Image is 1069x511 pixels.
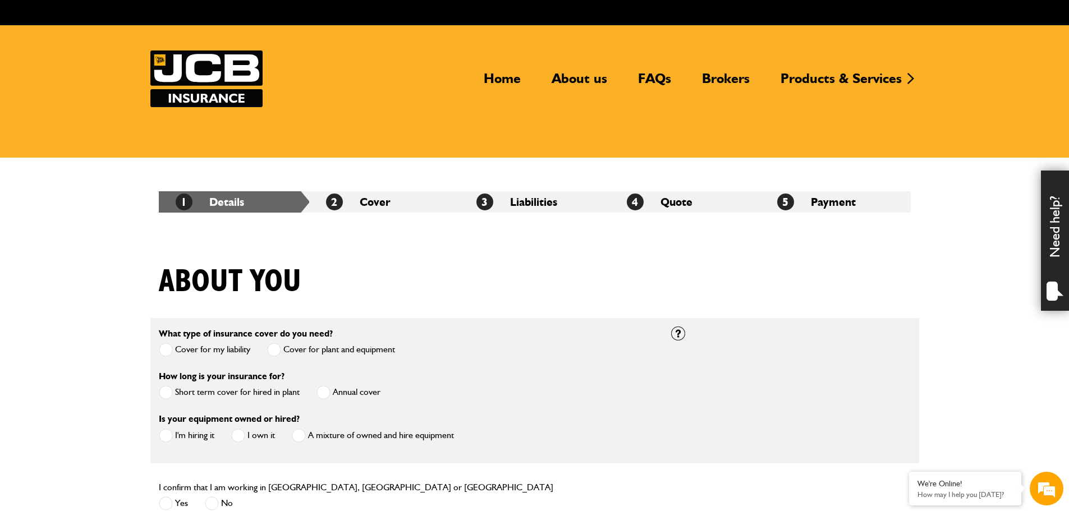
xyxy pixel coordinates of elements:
[159,372,285,381] label: How long is your insurance for?
[610,191,760,213] li: Quote
[159,329,333,338] label: What type of insurance cover do you need?
[1041,171,1069,311] div: Need help?
[316,385,380,399] label: Annual cover
[159,191,309,213] li: Details
[159,263,301,301] h1: About you
[176,194,192,210] span: 1
[630,70,680,96] a: FAQs
[159,385,300,399] label: Short term cover for hired in plant
[150,50,263,107] a: JCB Insurance Services
[917,479,1013,489] div: We're Online!
[159,496,188,510] label: Yes
[476,194,493,210] span: 3
[159,415,300,423] label: Is your equipment owned or hired?
[760,191,911,213] li: Payment
[627,194,644,210] span: 4
[150,50,263,107] img: JCB Insurance Services logo
[231,429,275,443] label: I own it
[292,429,454,443] label: A mixture of owned and hire equipment
[267,343,395,357] label: Cover for plant and equipment
[159,429,214,443] label: I'm hiring it
[917,490,1013,499] p: How may I help you today?
[777,194,794,210] span: 5
[772,70,910,96] a: Products & Services
[205,496,233,510] label: No
[694,70,758,96] a: Brokers
[460,191,610,213] li: Liabilities
[159,343,250,357] label: Cover for my liability
[543,70,616,96] a: About us
[159,483,553,492] label: I confirm that I am working in [GEOGRAPHIC_DATA], [GEOGRAPHIC_DATA] or [GEOGRAPHIC_DATA]
[309,191,460,213] li: Cover
[326,194,343,210] span: 2
[475,70,529,96] a: Home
